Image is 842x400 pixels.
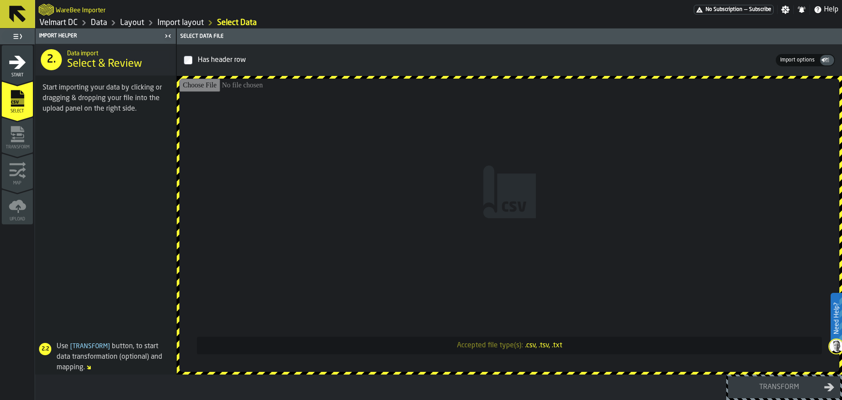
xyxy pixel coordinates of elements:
[68,343,112,350] span: Transform
[43,83,169,114] div: Start importing your data by clicking or dragging & dropping your file into the upload panel on t...
[56,5,106,14] h2: Sub Title
[706,7,742,13] span: No Subscription
[777,56,818,64] div: thumb
[178,33,840,40] div: Select data file
[91,18,107,28] a: link-to-/wh/i/f27944ef-e44e-4cb8-aca8-30c52093261f/data
[749,7,771,13] span: Subscribe
[2,117,33,152] li: menu Transform
[824,4,838,15] span: Help
[831,294,841,343] label: Need Help?
[36,44,176,76] div: title-Select & Review
[776,55,819,65] label: button-switch-multi-Import options
[2,109,33,114] span: Select
[179,79,839,372] input: Accepted file type(s):.csv, .tsv, .txt
[778,5,793,14] label: button-toggle-Settings
[184,51,776,69] label: InputCheckbox-label-react-aria754509123-:r2p:
[728,376,840,398] button: button-Transform
[2,45,33,80] li: menu Start
[108,343,110,350] span: ]
[120,18,144,28] a: link-to-/wh/i/f27944ef-e44e-4cb8-aca8-30c52093261f/designer
[37,33,162,39] div: Import Helper
[820,55,834,65] div: thumb
[70,343,72,350] span: [
[2,181,33,186] span: Map
[41,49,62,70] div: 2.
[36,29,176,44] header: Import Helper
[744,7,747,13] span: —
[184,56,193,65] input: InputCheckbox-label-react-aria754509123-:r2p:
[162,31,174,41] label: button-toggle-Close me
[2,217,33,222] span: Upload
[39,18,439,28] nav: Breadcrumb
[2,189,33,224] li: menu Upload
[777,56,818,64] span: Import options
[36,341,172,373] div: Use button, to start data transformation (optional) and mapping.
[810,4,842,15] label: button-toggle-Help
[734,382,824,393] div: Transform
[694,5,774,14] a: link-to-/wh/i/f27944ef-e44e-4cb8-aca8-30c52093261f/pricing/
[819,54,835,66] label: button-switch-multi-
[2,81,33,116] li: menu Select
[67,57,142,71] span: Select & Review
[67,48,169,57] h2: Sub Title
[2,30,33,43] label: button-toggle-Toggle Full Menu
[39,18,78,28] a: link-to-/wh/i/f27944ef-e44e-4cb8-aca8-30c52093261f
[2,73,33,78] span: Start
[196,53,774,67] div: InputCheckbox-react-aria754509123-:r2p:
[2,145,33,150] span: Transform
[177,29,842,44] header: Select data file
[157,18,204,28] a: link-to-/wh/i/f27944ef-e44e-4cb8-aca8-30c52093261f/import/layout/
[217,18,257,28] a: link-to-/wh/i/f27944ef-e44e-4cb8-aca8-30c52093261f/import/layout
[2,153,33,188] li: menu Map
[694,5,774,14] div: Menu Subscription
[39,2,54,18] a: logo-header
[794,5,810,14] label: button-toggle-Notifications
